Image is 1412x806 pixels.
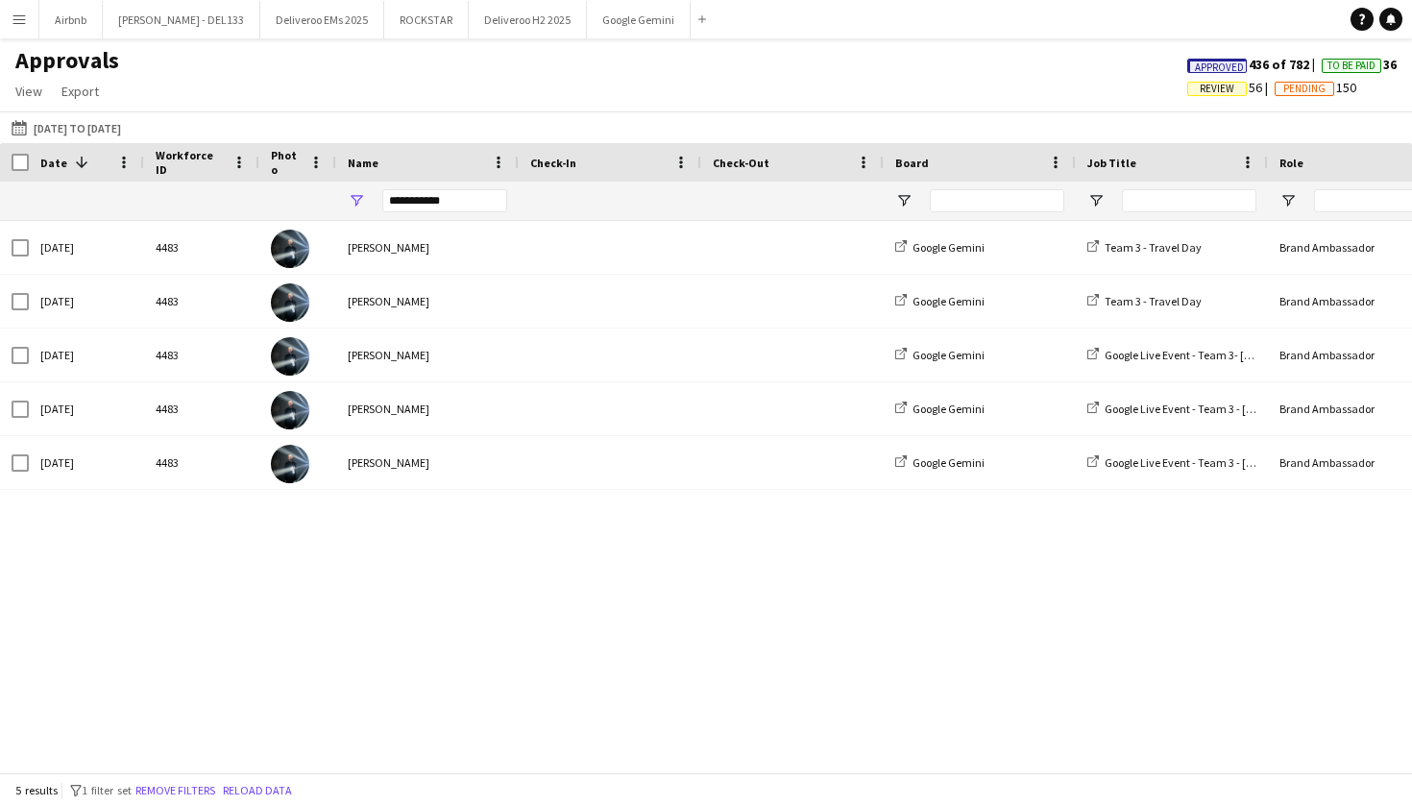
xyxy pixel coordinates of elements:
button: Google Gemini [587,1,691,38]
a: Google Live Event - Team 3 - [GEOGRAPHIC_DATA] [1087,402,1348,416]
input: Job Title Filter Input [1122,189,1256,212]
img: Lewis Jones [271,230,309,268]
img: Lewis Jones [271,283,309,322]
a: Team 3 - Travel Day [1087,240,1202,255]
input: Board Filter Input [930,189,1064,212]
span: Export [61,83,99,100]
div: [PERSON_NAME] [336,329,519,381]
img: Lewis Jones [271,445,309,483]
span: Check-Out [713,156,769,170]
span: To Be Paid [1327,60,1375,72]
span: Role [1279,156,1303,170]
span: 150 [1275,79,1356,96]
span: View [15,83,42,100]
span: Review [1200,83,1234,95]
button: Reload data [219,780,296,801]
span: Google Gemini [913,294,985,308]
span: Job Title [1087,156,1136,170]
button: Deliveroo H2 2025 [469,1,587,38]
a: Google Gemini [895,294,985,308]
a: Team 3 - Travel Day [1087,294,1202,308]
button: Open Filter Menu [1279,192,1297,209]
button: Deliveroo EMs 2025 [260,1,384,38]
span: 36 [1322,56,1397,73]
span: Team 3 - Travel Day [1105,240,1202,255]
button: Airbnb [39,1,103,38]
span: 56 [1187,79,1275,96]
button: [DATE] to [DATE] [8,116,125,139]
div: [DATE] [29,275,144,328]
button: Open Filter Menu [348,192,365,209]
span: Google Gemini [913,348,985,362]
span: Google Gemini [913,240,985,255]
img: Lewis Jones [271,337,309,376]
div: [PERSON_NAME] [336,221,519,274]
button: Open Filter Menu [895,192,913,209]
div: 4483 [144,221,259,274]
span: Board [895,156,929,170]
span: Google Live Event - Team 3- [GEOGRAPHIC_DATA] [1105,348,1346,362]
a: Export [54,79,107,104]
a: Google Live Event - Team 3- [GEOGRAPHIC_DATA] [1087,348,1346,362]
div: [PERSON_NAME] [336,382,519,435]
span: Google Gemini [913,455,985,470]
div: [DATE] [29,221,144,274]
a: View [8,79,50,104]
button: Remove filters [132,780,219,801]
a: Google Live Event - Team 3 - [GEOGRAPHIC_DATA] [1087,455,1348,470]
a: Google Gemini [895,348,985,362]
span: 436 of 782 [1187,56,1322,73]
div: [DATE] [29,382,144,435]
img: Lewis Jones [271,391,309,429]
span: Google Live Event - Team 3 - [GEOGRAPHIC_DATA] [1105,402,1348,416]
button: ROCKSTAR [384,1,469,38]
span: Check-In [530,156,576,170]
span: Name [348,156,378,170]
span: Date [40,156,67,170]
span: Photo [271,148,302,177]
div: 4483 [144,275,259,328]
span: Workforce ID [156,148,225,177]
div: 4483 [144,436,259,489]
span: Team 3 - Travel Day [1105,294,1202,308]
div: 4483 [144,329,259,381]
button: Open Filter Menu [1087,192,1105,209]
a: Google Gemini [895,455,985,470]
input: Name Filter Input [382,189,507,212]
span: Google Live Event - Team 3 - [GEOGRAPHIC_DATA] [1105,455,1348,470]
div: [DATE] [29,329,144,381]
span: Approved [1195,61,1244,74]
span: 1 filter set [82,783,132,797]
span: Google Gemini [913,402,985,416]
button: [PERSON_NAME] - DEL133 [103,1,260,38]
div: [DATE] [29,436,144,489]
div: 4483 [144,382,259,435]
a: Google Gemini [895,240,985,255]
div: [PERSON_NAME] [336,275,519,328]
span: Pending [1283,83,1326,95]
a: Google Gemini [895,402,985,416]
div: [PERSON_NAME] [336,436,519,489]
